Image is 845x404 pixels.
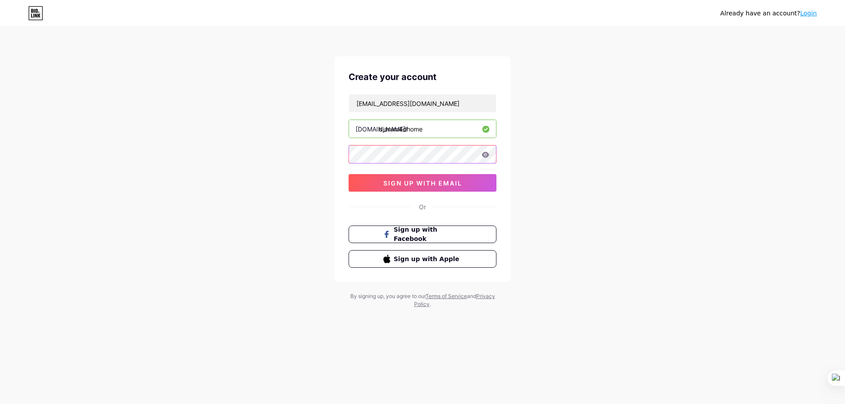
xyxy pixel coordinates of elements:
div: Or [419,202,426,211]
div: Already have an account? [720,9,817,18]
a: Terms of Service [426,293,467,299]
button: sign up with email [349,174,496,192]
input: username [349,120,496,138]
span: Sign up with Apple [394,255,462,264]
div: By signing up, you agree to our and . [348,292,497,308]
button: Sign up with Facebook [349,226,496,243]
span: Sign up with Facebook [394,225,462,244]
a: Login [800,10,817,17]
div: [DOMAIN_NAME]/ [356,124,408,134]
div: Create your account [349,70,496,84]
span: sign up with email [383,179,462,187]
button: Sign up with Apple [349,250,496,268]
input: Email [349,95,496,112]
